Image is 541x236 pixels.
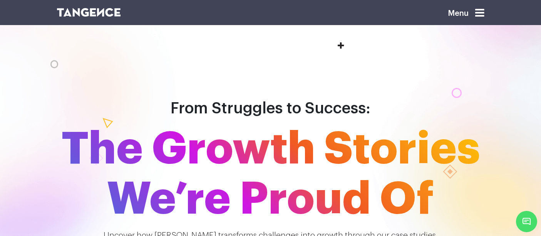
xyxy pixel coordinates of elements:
span: The Growth Stories We’re Proud Of [51,124,490,224]
img: logo SVG [57,8,121,17]
span: Chat Widget [516,211,537,232]
span: From Struggles to Success: [171,101,370,116]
